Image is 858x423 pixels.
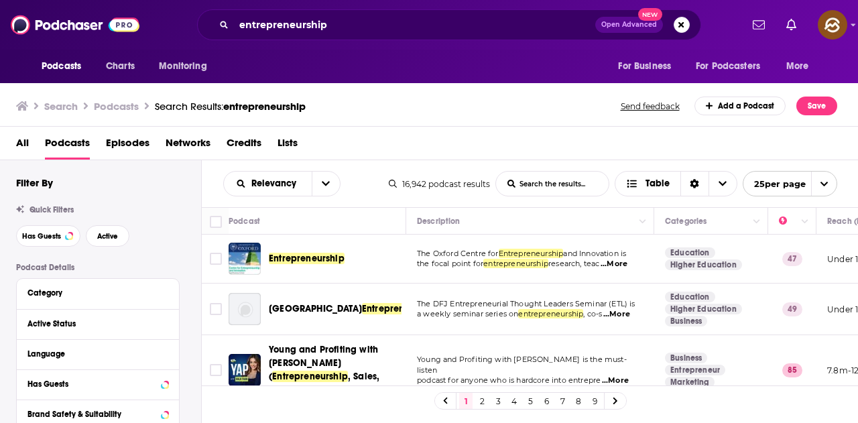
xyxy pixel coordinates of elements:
a: Search Results:entrepreneurship [155,100,306,113]
a: Marketing [665,377,715,387]
span: [GEOGRAPHIC_DATA] [269,303,362,314]
button: Column Actions [749,214,765,230]
span: Toggle select row [210,364,222,376]
a: Education [665,292,715,302]
div: Description [417,213,460,229]
a: Podcasts [45,132,90,160]
button: Save [796,97,837,115]
div: Active Status [27,319,160,328]
a: Episodes [106,132,149,160]
button: open menu [149,54,224,79]
span: podcast for anyone who is hardcore into entrepre [417,375,601,385]
h3: Search [44,100,78,113]
div: Power Score [779,213,798,229]
p: 49 [782,302,802,316]
span: , co-s [583,309,602,318]
a: Higher Education [665,259,742,270]
span: The Oxford Centre for [417,249,499,258]
span: Entrepreneurship [362,303,438,314]
p: 47 [782,252,802,265]
span: ...More [601,259,627,269]
a: 7 [556,393,569,409]
a: 3 [491,393,505,409]
button: Language [27,345,168,362]
img: Stanford Entrepreneurship Videos [229,293,261,325]
button: open menu [777,54,826,79]
span: ...More [602,375,629,386]
button: open menu [743,171,837,196]
a: Entrepreneurship [229,243,261,275]
a: Charts [97,54,143,79]
span: entrepreneurship [223,100,306,113]
span: Entrepreneurship [499,249,564,258]
button: Choose View [615,171,737,196]
span: Podcasts [42,57,81,76]
span: 25 per page [743,174,806,194]
a: All [16,132,29,160]
a: 1 [459,393,473,409]
div: Categories [665,213,707,229]
span: entrepreneurship [483,259,548,268]
a: Entrepreneur [665,365,725,375]
a: Networks [166,132,210,160]
a: Add a Podcast [694,97,786,115]
span: a weekly seminar series on [417,309,518,318]
span: Entrepreneurship [272,371,348,382]
button: Show profile menu [818,10,847,40]
a: Podchaser - Follow, Share and Rate Podcasts [11,12,139,38]
a: 9 [588,393,601,409]
button: Brand Safety & Suitability [27,406,168,422]
span: Monitoring [159,57,206,76]
button: Has Guests [16,225,80,247]
a: Young and Profiting with [PERSON_NAME] (Entrepreneurship, Sales, Marketing) [269,343,402,397]
button: Send feedback [617,101,684,112]
img: User Profile [818,10,847,40]
span: Quick Filters [29,205,74,215]
button: open menu [687,54,780,79]
a: [GEOGRAPHIC_DATA]Entrepreneurship [269,302,402,316]
div: Sort Direction [680,172,709,196]
a: 4 [507,393,521,409]
span: research, teac [548,259,599,268]
button: Has Guests [27,375,168,392]
span: Has Guests [22,233,61,240]
span: For Business [618,57,671,76]
span: Table [646,179,670,188]
button: Column Actions [635,214,651,230]
a: Credits [227,132,261,160]
a: Business [665,316,707,326]
a: 8 [572,393,585,409]
a: Show notifications dropdown [781,13,802,36]
button: open menu [312,172,340,196]
div: Has Guests [27,379,157,389]
div: Brand Safety & Suitability [27,410,157,419]
span: Young and Profiting with [PERSON_NAME] is the must-listen [417,355,627,375]
p: Podcast Details [16,263,180,272]
span: Open Advanced [601,21,657,28]
input: Search podcasts, credits, & more... [234,14,595,36]
a: 5 [524,393,537,409]
button: open menu [32,54,99,79]
a: Show notifications dropdown [747,13,770,36]
span: the focal point for [417,259,483,268]
span: Active [97,233,118,240]
a: Lists [278,132,298,160]
button: Active [86,225,129,247]
span: Toggle select row [210,253,222,265]
span: Relevancy [251,179,301,188]
div: Language [27,349,160,359]
span: Young and Profiting with [PERSON_NAME] ( [269,344,378,382]
button: open menu [609,54,688,79]
button: Active Status [27,315,168,332]
a: 2 [475,393,489,409]
img: Young and Profiting with Hala Taha (Entrepreneurship, Sales, Marketing) [229,354,261,386]
a: Entrepreneurship [269,252,345,265]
